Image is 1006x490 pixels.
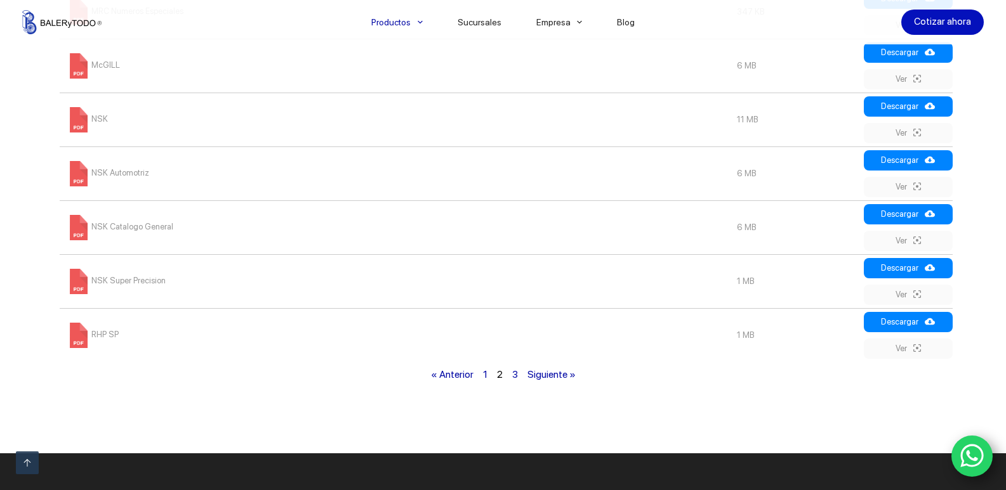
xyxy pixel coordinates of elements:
[901,10,984,35] a: Cotizar ahora
[864,42,953,63] a: Descargar
[864,69,953,89] a: Ver
[66,60,120,70] a: McGILL
[66,222,173,231] a: NSK Catalogo General
[512,368,518,380] a: 3
[864,177,953,197] a: Ver
[497,368,503,380] span: 2
[864,204,953,224] a: Descargar
[66,276,166,285] a: NSK Super Precision
[864,231,953,251] a: Ver
[864,285,953,305] a: Ver
[864,338,953,359] a: Ver
[864,150,953,171] a: Descargar
[731,200,861,254] td: 6 MB
[431,368,473,380] a: « Anterior
[731,146,861,200] td: 6 MB
[66,114,108,124] a: NSK
[22,10,102,34] img: Balerytodo
[951,435,993,477] a: WhatsApp
[731,308,861,362] td: 1 MB
[66,330,119,339] a: RHP SP
[864,123,953,143] a: Ver
[527,368,576,380] a: Siguiente »
[731,39,861,93] td: 6 MB
[864,96,953,117] a: Descargar
[731,93,861,146] td: 11 MB
[66,168,149,177] a: NSK Automotriz
[16,451,39,474] a: Ir arriba
[864,258,953,278] a: Descargar
[864,312,953,332] a: Descargar
[483,368,487,380] a: 1
[731,254,861,308] td: 1 MB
